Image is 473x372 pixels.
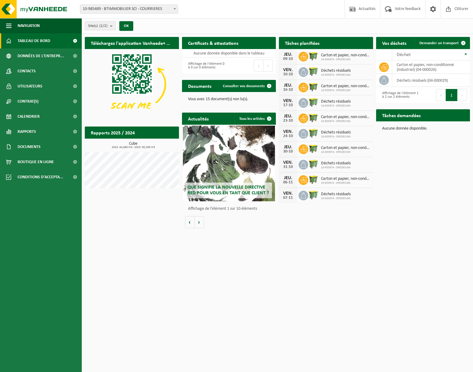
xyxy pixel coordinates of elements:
div: 09-10 [282,57,294,61]
span: 10-985489 - BTIMMOBILIER SCI - COURRIERES [80,5,178,13]
td: Aucune donnée disponible dans le tableau [182,49,276,58]
span: 10-933974 - DPEDESIGN [321,89,370,92]
span: Tableau de bord [18,33,50,48]
p: Aucune donnée disponible. [382,127,464,131]
span: 10-933974 - DPEDESIGN [321,150,370,154]
div: VEN. [282,191,294,196]
td: carton et papier, non-conditionné (industriel) (04-000026) [392,61,470,74]
button: Vorige [185,216,195,228]
div: 07-11 [282,196,294,200]
span: 10-933974 - DPEDESIGN [321,73,351,77]
span: 10-985489 - BTIMMOBILIER SCI - COURRIERES [80,5,178,14]
span: Déchets résiduels [321,161,351,166]
button: Next [458,89,467,101]
a: Que signifie la nouvelle directive RED pour vous en tant que client ? [183,126,275,201]
img: Download de VHEPlus App [85,49,179,120]
div: JEU. [282,52,294,57]
span: Carton et papier, non-conditionné (industriel) [321,146,370,150]
span: Données de l'entrepr... [18,48,64,64]
button: Next [263,60,273,72]
img: WB-1100-HPE-GN-50 [308,82,319,92]
span: Utilisateurs [18,79,42,94]
img: WB-0660-HPE-GN-50 [308,66,319,77]
p: Vous avez 15 document(s) non lu(s). [188,97,270,101]
span: Boutique en ligne [18,154,54,170]
button: OK [119,21,133,31]
div: JEU. [282,83,294,88]
div: VEN. [282,67,294,72]
td: déchets résiduels (04-000029) [392,74,470,87]
img: WB-1100-HPE-GN-50 [308,51,319,61]
span: Rapports [18,124,36,139]
span: 10-933974 - DPEDESIGN [321,104,351,108]
count: (2/2) [99,24,107,28]
span: Carton et papier, non-conditionné (industriel) [321,84,370,89]
button: 1 [446,89,458,101]
h2: Actualités [182,113,215,124]
a: Consulter les rapports [126,138,178,150]
span: 10-933974 - DPEDESIGN [321,135,351,139]
span: Carton et papier, non-conditionné (industriel) [321,115,370,120]
div: 10-10 [282,72,294,77]
img: WB-1100-HPE-GN-50 [308,143,319,154]
p: Affichage de l'élément 1 sur 10 éléments [188,207,273,211]
img: WB-0660-HPE-GN-50 [308,190,319,200]
div: 23-10 [282,119,294,123]
span: 10-933974 - DPEDESIGN [321,197,351,200]
a: Consulter vos documents [218,80,275,92]
div: 06-11 [282,180,294,185]
h2: Tâches demandées [376,109,427,121]
span: Documents [18,139,41,154]
span: Déchets résiduels [321,192,351,197]
span: Contrat(s) [18,94,38,109]
span: Calendrier [18,109,40,124]
a: Demander un transport [415,37,469,49]
div: JEU. [282,176,294,180]
h2: Vos déchets [376,37,412,49]
div: VEN. [282,160,294,165]
div: Affichage de l'élément 0 à 0 sur 0 éléments [185,59,226,72]
h3: Cube [88,142,179,149]
div: 16-10 [282,88,294,92]
a: Tous les articles [234,113,275,125]
span: Demander un transport [419,41,459,45]
img: WB-0660-HPE-GN-50 [308,97,319,107]
div: 30-10 [282,150,294,154]
span: Site(s) [88,21,107,31]
span: Conditions d'accepta... [18,170,63,185]
span: Carton et papier, non-conditionné (industriel) [321,53,370,58]
span: Déchets résiduels [321,130,351,135]
span: Contacts [18,64,36,79]
span: 10-933974 - DPEDESIGN [321,58,370,61]
button: Site(s)(2/2) [85,21,116,30]
img: WB-0660-HPE-GN-50 [308,159,319,169]
img: WB-0660-HPE-GN-50 [308,128,319,138]
button: Previous [436,89,446,101]
span: Navigation [18,18,40,33]
div: VEN. [282,129,294,134]
div: JEU. [282,114,294,119]
span: 10-933974 - DPEDESIGN [321,166,351,170]
img: WB-1100-HPE-GN-50 [308,174,319,185]
span: Consulter vos documents [223,84,265,88]
button: Volgende [195,216,204,228]
h2: Tâches planifiées [279,37,326,49]
button: Previous [254,60,263,72]
h2: Rapports 2025 / 2024 [85,127,141,138]
h2: Documents [182,80,217,92]
span: 2024: 44,880 m3 - 2025: 60,500 m3 [88,146,179,149]
div: 24-10 [282,134,294,138]
div: JEU. [282,145,294,150]
span: Déchet [397,52,411,57]
div: Affichage de l'élément 1 à 2 sur 2 éléments [379,88,420,102]
img: WB-1100-HPE-GN-50 [308,113,319,123]
h2: Téléchargez l'application Vanheede+ maintenant! [85,37,179,49]
div: VEN. [282,98,294,103]
div: 17-10 [282,103,294,107]
h2: Certificats & attestations [182,37,244,49]
span: Que signifie la nouvelle directive RED pour vous en tant que client ? [187,185,269,196]
span: Carton et papier, non-conditionné (industriel) [321,176,370,181]
span: 10-933974 - DPEDESIGN [321,120,370,123]
span: Déchets résiduels [321,99,351,104]
span: 10-933974 - DPEDESIGN [321,181,370,185]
